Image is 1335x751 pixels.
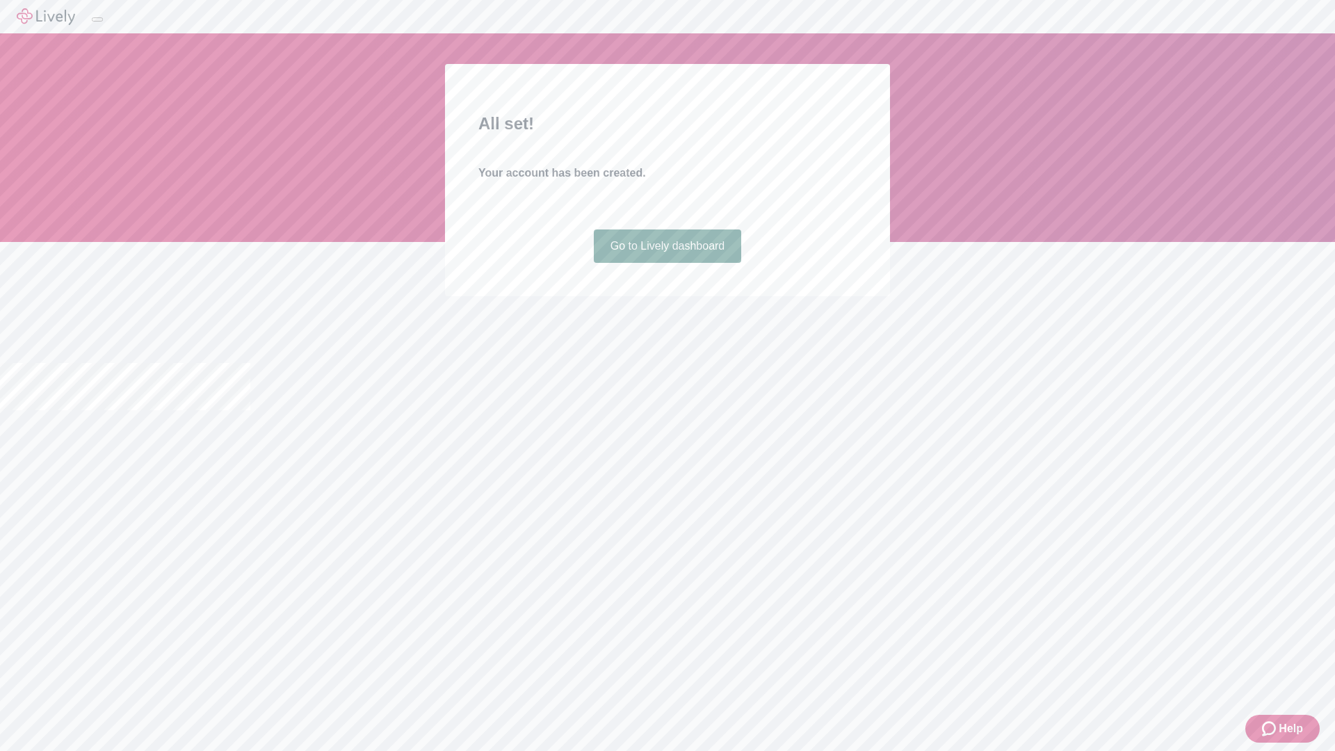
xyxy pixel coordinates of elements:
[1245,715,1320,743] button: Zendesk support iconHelp
[1262,720,1279,737] svg: Zendesk support icon
[478,165,857,181] h4: Your account has been created.
[478,111,857,136] h2: All set!
[17,8,75,25] img: Lively
[92,17,103,22] button: Log out
[594,229,742,263] a: Go to Lively dashboard
[1279,720,1303,737] span: Help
